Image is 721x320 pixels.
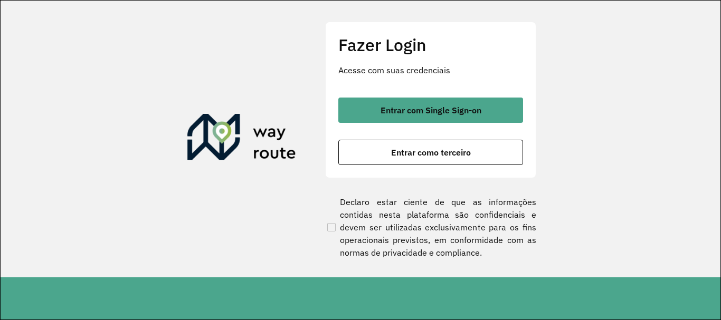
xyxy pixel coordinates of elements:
img: Roteirizador AmbevTech [187,114,296,164]
h2: Fazer Login [338,35,523,55]
p: Acesse com suas credenciais [338,64,523,76]
button: button [338,98,523,123]
label: Declaro estar ciente de que as informações contidas nesta plataforma são confidenciais e devem se... [325,196,536,259]
span: Entrar com Single Sign-on [381,106,481,114]
span: Entrar como terceiro [391,148,471,157]
button: button [338,140,523,165]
